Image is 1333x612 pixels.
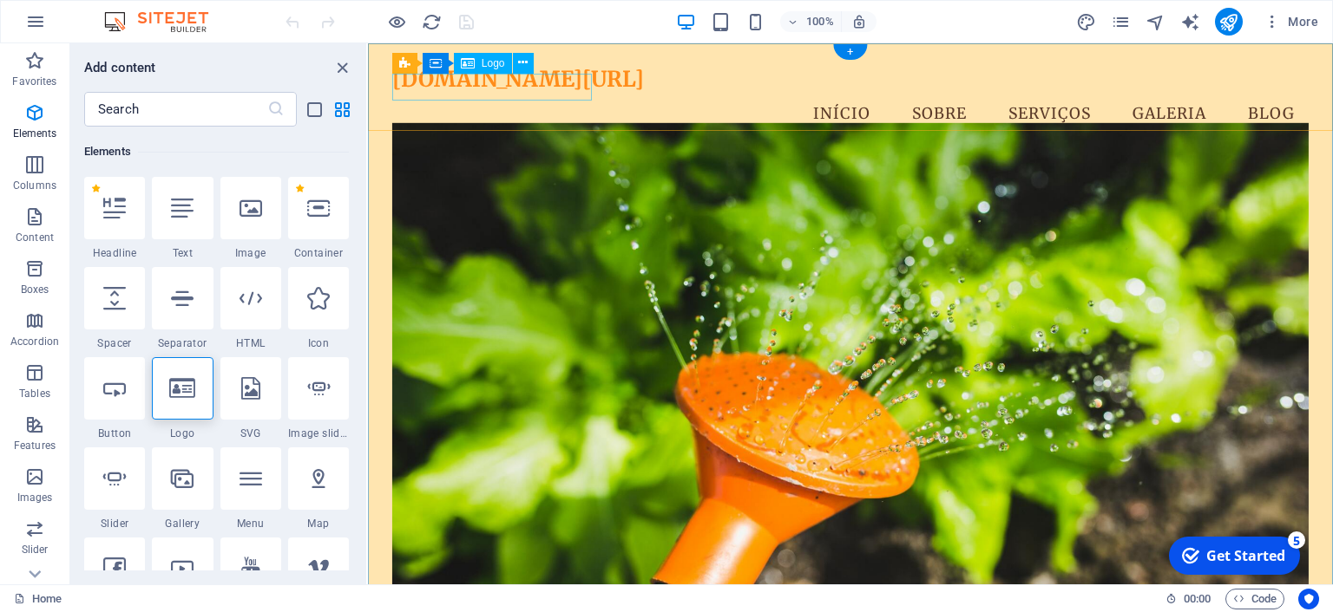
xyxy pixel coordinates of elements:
[304,99,325,120] button: list-view
[1184,589,1211,609] span: 00 00
[422,12,442,32] i: Reload page
[220,267,281,350] div: HTML
[780,11,842,32] button: 100%
[386,11,407,32] button: Click here to leave preview mode and continue editing
[152,517,213,531] span: Gallery
[22,543,49,557] p: Slider
[21,283,49,296] p: Boxes
[84,177,145,260] div: Headline
[84,336,145,350] span: Spacer
[14,439,56,452] p: Features
[288,246,349,260] span: Container
[1257,8,1325,36] button: More
[10,335,59,348] p: Accordion
[332,99,352,120] button: grid-view
[19,387,50,400] p: Tables
[288,447,349,531] div: Map
[851,14,867,29] i: On resize automatically adjust zoom level to fit chosen device.
[84,267,145,350] div: Spacer
[1233,589,1277,609] span: Code
[1076,11,1097,32] button: design
[220,517,281,531] span: Menu
[84,92,267,127] input: Search
[1298,589,1319,609] button: Usercentrics
[1264,13,1318,30] span: More
[288,357,349,440] div: Image slider
[1215,8,1243,36] button: publish
[833,44,867,60] div: +
[482,58,505,68] span: Logo
[1218,12,1238,32] i: Publish
[100,11,230,32] img: Editor Logo
[806,11,834,32] h6: 100%
[1146,12,1166,32] i: Navigator
[84,426,145,440] span: Button
[152,426,213,440] span: Logo
[84,357,145,440] div: Button
[16,231,54,244] p: Content
[1180,11,1201,32] button: text_generator
[128,2,146,19] div: 5
[10,7,141,45] div: Get Started 5 items remaining, 0% complete
[220,426,281,440] span: SVG
[152,267,213,350] div: Separator
[220,246,281,260] span: Image
[288,267,349,350] div: Icon
[12,75,56,88] p: Favorites
[91,184,101,193] span: Remove from favorites
[332,57,352,78] button: close panel
[288,517,349,531] span: Map
[220,447,281,531] div: Menu
[13,179,56,192] p: Columns
[14,589,62,609] a: Click to cancel selection. Double-click to open Pages
[152,357,213,440] div: Logo
[288,336,349,350] span: Icon
[84,57,156,78] h6: Add content
[288,426,349,440] span: Image slider
[1111,11,1132,32] button: pages
[288,177,349,260] div: Container
[152,246,213,260] span: Text
[1196,592,1198,605] span: :
[152,177,213,260] div: Text
[84,517,145,531] span: Slider
[1225,589,1284,609] button: Code
[152,336,213,350] span: Separator
[84,141,349,162] h6: Elements
[1146,11,1166,32] button: navigator
[13,127,57,140] p: Elements
[1166,589,1212,609] h6: Session time
[220,357,281,440] div: SVG
[220,177,281,260] div: Image
[1076,12,1096,32] i: Design (Ctrl+Alt+Y)
[1111,12,1131,32] i: Pages (Ctrl+Alt+S)
[220,336,281,350] span: HTML
[47,16,126,36] div: Get Started
[421,11,442,32] button: reload
[17,491,53,505] p: Images
[152,447,213,531] div: Gallery
[84,246,145,260] span: Headline
[1180,12,1200,32] i: AI Writer
[84,447,145,531] div: Slider
[295,184,305,193] span: Remove from favorites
